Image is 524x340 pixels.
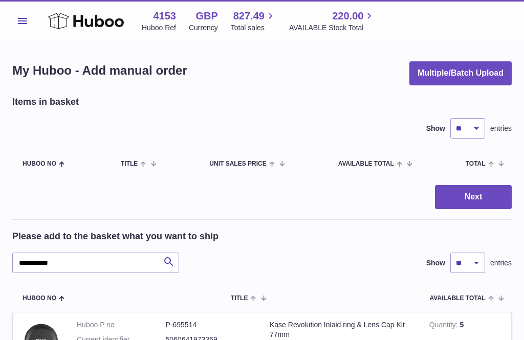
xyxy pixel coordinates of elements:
span: AVAILABLE Total [338,161,394,167]
span: Total sales [231,23,276,33]
button: Next [435,185,512,209]
div: Huboo Ref [142,23,176,33]
span: AVAILABLE Stock Total [289,23,376,33]
h2: Please add to the basket what you want to ship [12,230,219,242]
span: 827.49 [233,9,265,23]
span: 220.00 [332,9,363,23]
h1: My Huboo - Add manual order [12,62,187,79]
span: Title [121,161,138,167]
span: Total [466,161,486,167]
span: Huboo no [23,295,56,302]
button: Multiple/Batch Upload [409,61,512,85]
strong: 4153 [153,9,176,23]
span: Title [231,295,248,302]
span: Unit Sales Price [209,161,266,167]
div: Currency [189,23,218,33]
span: entries [490,258,512,268]
span: entries [490,124,512,133]
span: Huboo no [23,161,56,167]
a: 827.49 Total sales [231,9,276,33]
dt: Huboo P no [77,320,166,330]
label: Show [426,124,445,133]
h2: Items in basket [12,96,79,108]
a: 220.00 AVAILABLE Stock Total [289,9,376,33]
strong: GBP [195,9,217,23]
label: Show [426,258,445,268]
dd: P-695514 [166,320,255,330]
span: AVAILABLE Total [430,295,486,302]
strong: Quantity [429,321,460,331]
